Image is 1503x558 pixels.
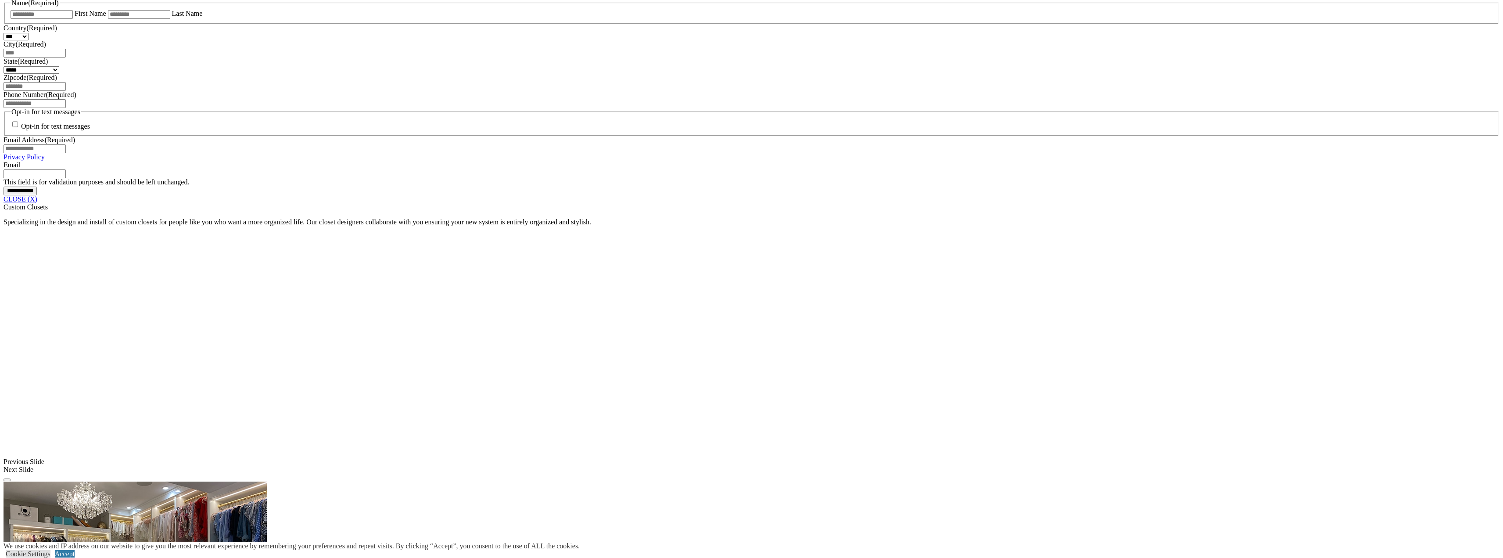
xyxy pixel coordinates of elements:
a: CLOSE (X) [4,195,37,203]
legend: Opt-in for text messages [11,108,81,116]
label: Opt-in for text messages [21,123,90,130]
label: Email Address [4,136,75,144]
label: Email [4,161,20,169]
a: Cookie Settings [6,550,50,558]
div: Next Slide [4,466,1499,474]
button: Click here to pause slide show [4,479,11,481]
label: Last Name [172,10,203,17]
label: Country [4,24,57,32]
span: (Required) [26,74,57,81]
span: Custom Closets [4,203,48,211]
span: (Required) [46,91,76,98]
label: First Name [75,10,106,17]
label: Zipcode [4,74,57,81]
label: City [4,40,46,48]
span: (Required) [18,58,48,65]
span: (Required) [16,40,46,48]
a: Privacy Policy [4,153,45,161]
div: This field is for validation purposes and should be left unchanged. [4,178,1499,186]
div: Previous Slide [4,458,1499,466]
a: Accept [55,550,75,558]
label: State [4,58,48,65]
label: Phone Number [4,91,76,98]
span: (Required) [26,24,57,32]
p: Specializing in the design and install of custom closets for people like you who want a more orga... [4,218,1499,226]
div: We use cookies and IP address on our website to give you the most relevant experience by remember... [4,542,580,550]
span: (Required) [45,136,75,144]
